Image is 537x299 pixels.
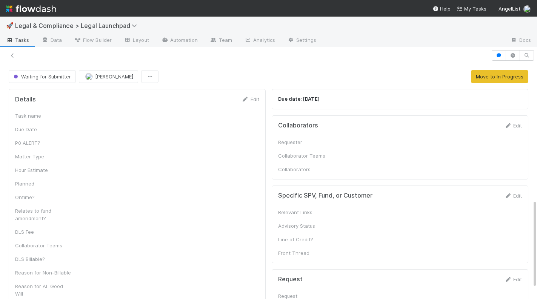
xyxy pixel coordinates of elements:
[15,153,72,160] div: Matter Type
[35,35,68,47] a: Data
[15,166,72,174] div: Hour Estimate
[278,276,303,283] h5: Request
[15,139,72,147] div: P0 ALERT?
[278,236,335,243] div: Line of Credit?
[15,242,72,249] div: Collaborator Teams
[12,74,71,80] span: Waiting for Submitter
[523,5,531,13] img: avatar_6811aa62-070e-4b0a-ab85-15874fb457a1.png
[504,193,522,199] a: Edit
[278,166,335,173] div: Collaborators
[15,126,72,133] div: Due Date
[278,96,320,102] strong: Due date: [DATE]
[278,122,318,129] h5: Collaborators
[68,35,118,47] a: Flow Builder
[504,35,537,47] a: Docs
[9,70,76,83] button: Waiting for Submitter
[278,249,335,257] div: Front Thread
[118,35,155,47] a: Layout
[204,35,238,47] a: Team
[278,192,372,199] h5: Specific SPV, Fund, or Customer
[278,138,335,146] div: Requester
[242,96,259,102] a: Edit
[155,35,204,47] a: Automation
[278,222,335,230] div: Advisory Status
[278,209,335,216] div: Relevant Links
[15,96,36,103] h5: Details
[15,255,72,263] div: DLS Billable?
[6,2,56,15] img: logo-inverted-e16ddd16eac7371096b0.svg
[471,70,528,83] button: Move to In Progress
[499,6,520,12] span: AngelList
[95,74,133,80] span: [PERSON_NAME]
[238,35,281,47] a: Analytics
[278,152,335,159] div: Collaborator Teams
[432,5,451,12] div: Help
[15,112,72,120] div: Task name
[281,35,322,47] a: Settings
[15,22,141,29] span: Legal & Compliance > Legal Launchpad
[15,228,72,236] div: DLS Fee
[504,123,522,129] a: Edit
[504,276,522,282] a: Edit
[79,70,138,83] button: [PERSON_NAME]
[15,193,72,201] div: Ontime?
[15,269,72,276] div: Reason for Non-Billable
[6,22,14,29] span: 🚀
[6,36,29,44] span: Tasks
[15,207,72,222] div: Relates to fund amendment?
[85,73,93,80] img: avatar_b5be9b1b-4537-4870-b8e7-50cc2287641b.png
[15,282,72,297] div: Reason for AL Good Will
[457,6,486,12] span: My Tasks
[457,5,486,12] a: My Tasks
[15,180,72,187] div: Planned
[74,36,112,44] span: Flow Builder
